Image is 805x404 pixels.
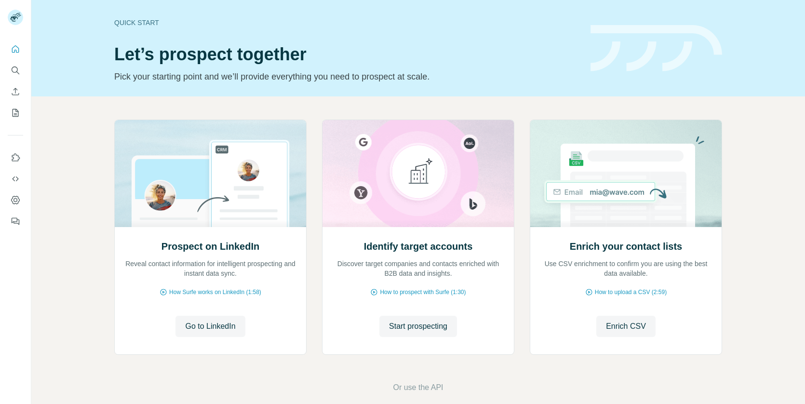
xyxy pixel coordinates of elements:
[596,316,656,337] button: Enrich CSV
[161,240,259,253] h2: Prospect on LinkedIn
[364,240,473,253] h2: Identify target accounts
[185,321,235,332] span: Go to LinkedIn
[606,321,646,332] span: Enrich CSV
[175,316,245,337] button: Go to LinkedIn
[8,149,23,166] button: Use Surfe on LinkedIn
[380,288,466,296] span: How to prospect with Surfe (1:30)
[379,316,457,337] button: Start prospecting
[393,382,443,393] button: Or use the API
[124,259,296,278] p: Reveal contact information for intelligent prospecting and instant data sync.
[8,213,23,230] button: Feedback
[540,259,712,278] p: Use CSV enrichment to confirm you are using the best data available.
[530,120,722,227] img: Enrich your contact lists
[114,45,579,64] h1: Let’s prospect together
[8,83,23,100] button: Enrich CSV
[389,321,447,332] span: Start prospecting
[8,62,23,79] button: Search
[8,40,23,58] button: Quick start
[114,120,307,227] img: Prospect on LinkedIn
[595,288,667,296] span: How to upload a CSV (2:59)
[8,191,23,209] button: Dashboard
[169,288,261,296] span: How Surfe works on LinkedIn (1:58)
[114,70,579,83] p: Pick your starting point and we’ll provide everything you need to prospect at scale.
[8,170,23,188] button: Use Surfe API
[570,240,682,253] h2: Enrich your contact lists
[114,18,579,27] div: Quick start
[8,104,23,121] button: My lists
[322,120,514,227] img: Identify target accounts
[590,25,722,72] img: banner
[332,259,504,278] p: Discover target companies and contacts enriched with B2B data and insights.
